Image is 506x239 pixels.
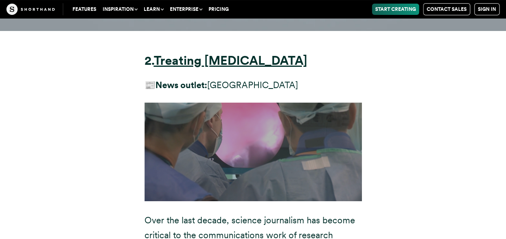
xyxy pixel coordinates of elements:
a: Start Creating [372,4,419,15]
button: Enterprise [167,4,205,15]
img: Three researchers wearing blue medical scrubs face away from the camera, looking toward an oval s... [145,103,362,201]
a: Treating [MEDICAL_DATA] [154,53,307,68]
button: Learn [140,4,167,15]
a: Pricing [205,4,232,15]
a: Features [69,4,99,15]
strong: News outlet: [155,80,207,90]
img: The Craft [6,4,55,15]
a: Contact Sales [423,3,470,15]
p: 📰 [GEOGRAPHIC_DATA] [145,78,362,93]
strong: 2. [145,53,154,68]
a: Sign in [474,3,500,15]
button: Inspiration [99,4,140,15]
